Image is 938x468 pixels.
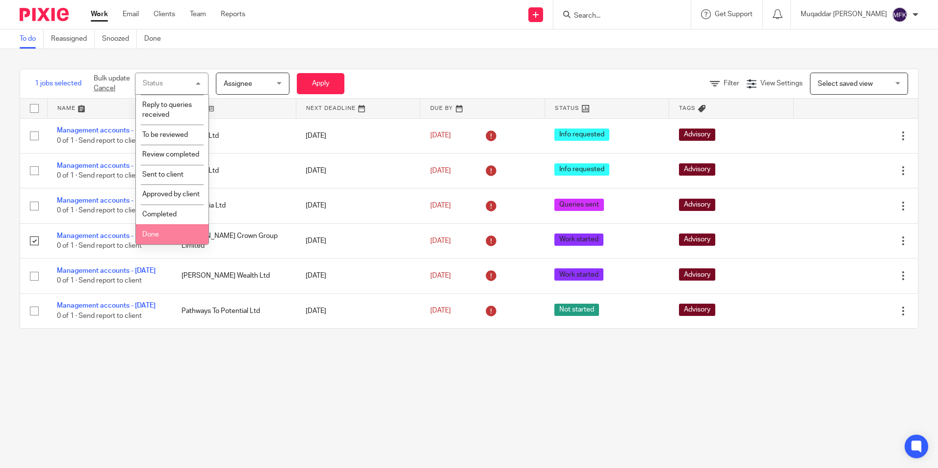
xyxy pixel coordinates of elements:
td: [DATE] [296,293,420,328]
span: Info requested [554,163,609,176]
a: Email [123,9,139,19]
span: 0 of 1 · Send report to client [57,137,142,144]
a: Reassigned [51,29,95,49]
span: Done [142,231,159,238]
a: Clients [154,9,175,19]
a: Work [91,9,108,19]
td: [DATE] [296,188,420,223]
span: 0 of 1 · Send report to client [57,278,142,285]
a: Management accounts - [DATE] [57,233,156,239]
span: Completed [142,211,177,218]
button: Apply [297,73,344,94]
a: To do [20,29,44,49]
span: 0 of 1 · Send report to client [57,242,142,249]
span: 1 jobs selected [35,78,81,88]
span: Advisory [679,268,715,281]
span: Work started [554,234,603,246]
span: Advisory [679,163,715,176]
td: [DATE] [296,259,420,293]
p: Muqaddar [PERSON_NAME] [801,9,887,19]
span: Get Support [715,11,753,18]
a: Snoozed [102,29,137,49]
span: Info requested [554,129,609,141]
span: Reply to queries received [142,102,192,119]
td: Hybytes Ltd [172,153,296,188]
a: Management accounts - [DATE] [57,162,156,169]
p: Bulk update [94,74,130,94]
a: Management accounts - [DATE] [57,127,156,134]
span: Advisory [679,129,715,141]
span: 0 of 1 · Send report to client [57,172,142,179]
td: [DATE] [296,223,420,258]
a: Management accounts - [DATE] [57,267,156,274]
span: [DATE] [430,167,451,174]
td: [DATE] [296,118,420,153]
div: Status [143,80,163,87]
span: View Settings [760,80,803,87]
span: Queries sent [554,199,604,211]
span: [DATE] [430,308,451,314]
span: Assignee [224,80,252,87]
span: Sent to client [142,171,183,178]
span: Tags [679,105,696,111]
span: Not started [554,304,599,316]
span: [DATE] [430,202,451,209]
span: 0 of 1 · Send report to client [57,208,142,214]
img: svg%3E [892,7,908,23]
span: [DATE] [430,132,451,139]
td: [PERSON_NAME] Wealth Ltd [172,259,296,293]
img: Pixie [20,8,69,21]
span: [DATE] [430,272,451,279]
a: Team [190,9,206,19]
td: [DATE] [296,153,420,188]
td: Pathways To Potential Ltd [172,293,296,328]
span: Review completed [142,151,199,158]
span: Approved by client [142,191,200,198]
span: Filter [724,80,739,87]
input: Search [573,12,661,21]
span: Select saved view [818,80,873,87]
a: Management accounts - [DATE] [57,302,156,309]
td: Nda Media Ltd [172,188,296,223]
a: Reports [221,9,245,19]
a: Cancel [94,85,115,92]
span: Work started [554,268,603,281]
span: Advisory [679,199,715,211]
span: 0 of 1 · Send report to client [57,312,142,319]
td: Hybytes Ltd [172,118,296,153]
a: Done [144,29,168,49]
span: Advisory [679,304,715,316]
span: To be reviewed [142,131,188,138]
span: [DATE] [430,237,451,244]
td: [PERSON_NAME] Crown Group Limited [172,223,296,258]
a: Management accounts - [DATE] [57,197,156,204]
span: Advisory [679,234,715,246]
